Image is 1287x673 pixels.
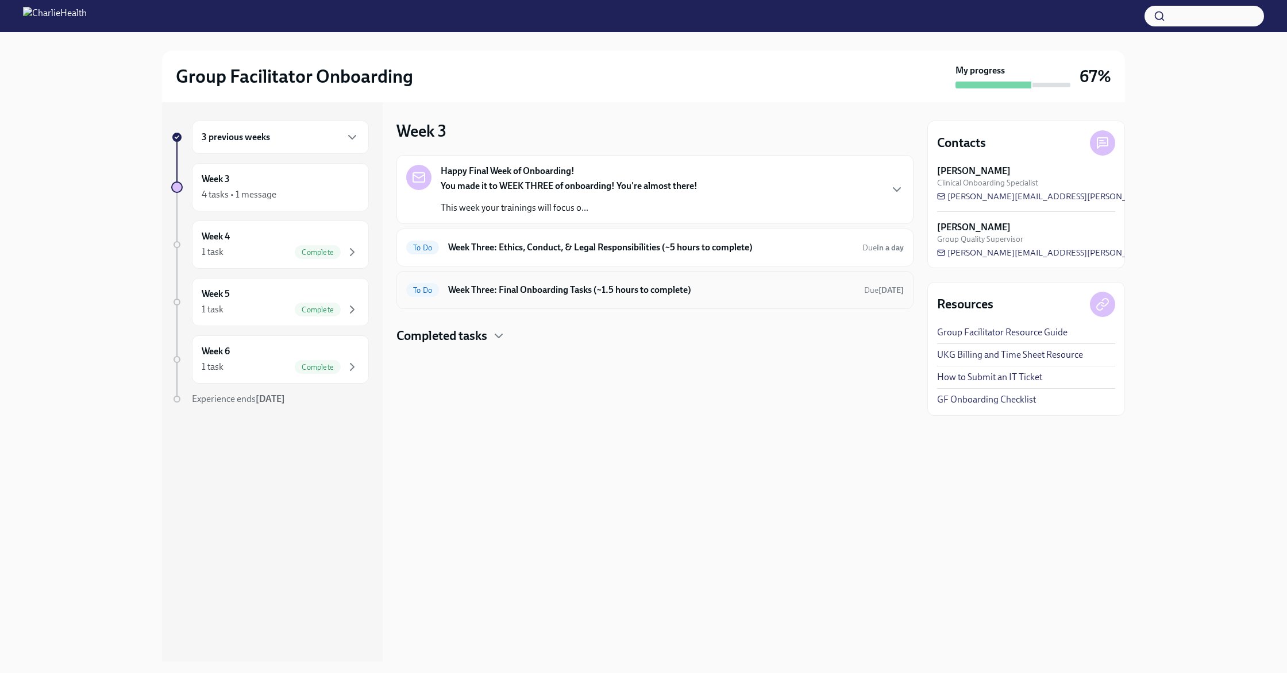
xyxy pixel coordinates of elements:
[864,285,904,295] span: Due
[171,163,369,211] a: Week 34 tasks • 1 message
[937,247,1224,258] a: [PERSON_NAME][EMAIL_ADDRESS][PERSON_NAME][DOMAIN_NAME]
[171,278,369,326] a: Week 51 taskComplete
[396,121,446,141] h3: Week 3
[441,202,698,214] p: This week your trainings will focus o...
[877,243,904,253] strong: in a day
[406,281,904,299] a: To DoWeek Three: Final Onboarding Tasks (~1.5 hours to complete)Due[DATE]
[937,165,1011,177] strong: [PERSON_NAME]
[256,393,285,404] strong: [DATE]
[862,242,904,253] span: October 6th, 2025 10:00
[202,345,230,358] h6: Week 6
[171,221,369,269] a: Week 41 taskComplete
[937,234,1023,245] span: Group Quality Supervisor
[937,296,993,313] h4: Resources
[862,243,904,253] span: Due
[937,177,1038,188] span: Clinical Onboarding Specialist
[937,134,986,152] h4: Contacts
[202,173,230,185] h6: Week 3
[171,335,369,384] a: Week 61 taskComplete
[396,327,487,345] h4: Completed tasks
[955,64,1005,77] strong: My progress
[192,121,369,154] div: 3 previous weeks
[202,230,230,243] h6: Week 4
[937,221,1011,234] strong: [PERSON_NAME]
[937,326,1068,339] a: Group Facilitator Resource Guide
[937,393,1036,406] a: GF Onboarding Checklist
[937,349,1083,361] a: UKG Billing and Time Sheet Resource
[937,371,1042,384] a: How to Submit an IT Ticket
[937,191,1224,202] a: [PERSON_NAME][EMAIL_ADDRESS][PERSON_NAME][DOMAIN_NAME]
[202,188,276,201] div: 4 tasks • 1 message
[295,248,341,257] span: Complete
[441,165,575,177] strong: Happy Final Week of Onboarding!
[1080,66,1111,87] h3: 67%
[448,284,855,296] h6: Week Three: Final Onboarding Tasks (~1.5 hours to complete)
[192,393,285,404] span: Experience ends
[396,327,914,345] div: Completed tasks
[202,288,230,300] h6: Week 5
[406,243,439,252] span: To Do
[202,246,224,258] div: 1 task
[202,131,270,144] h6: 3 previous weeks
[295,305,341,314] span: Complete
[176,65,413,88] h2: Group Facilitator Onboarding
[202,361,224,373] div: 1 task
[406,238,904,257] a: To DoWeek Three: Ethics, Conduct, & Legal Responsibilities (~5 hours to complete)Duein a day
[23,7,87,25] img: CharlieHealth
[448,241,853,254] h6: Week Three: Ethics, Conduct, & Legal Responsibilities (~5 hours to complete)
[202,303,224,316] div: 1 task
[441,180,698,191] strong: You made it to WEEK THREE of onboarding! You're almost there!
[864,285,904,296] span: October 4th, 2025 10:00
[406,286,439,295] span: To Do
[295,363,341,372] span: Complete
[878,285,904,295] strong: [DATE]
